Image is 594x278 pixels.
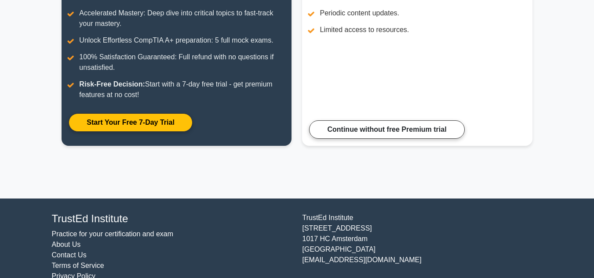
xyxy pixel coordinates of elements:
[309,120,464,139] a: Continue without free Premium trial
[52,241,81,248] a: About Us
[52,213,292,225] h4: TrustEd Institute
[52,230,174,238] a: Practice for your certification and exam
[69,113,192,132] a: Start Your Free 7-Day Trial
[52,251,87,259] a: Contact Us
[52,262,104,269] a: Terms of Service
